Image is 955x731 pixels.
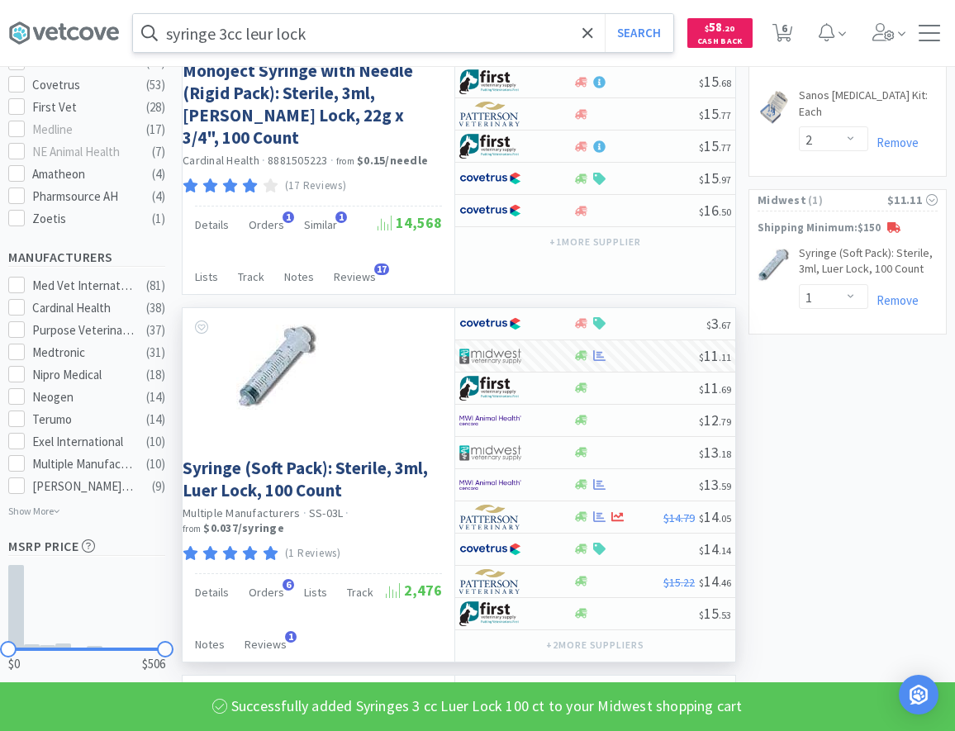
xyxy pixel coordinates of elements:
[459,569,521,594] img: f5e969b455434c6296c6d81ef179fa71_3.png
[262,153,265,168] span: ·
[285,631,297,643] span: 1
[699,572,731,591] span: 14
[152,477,165,496] div: ( 9 )
[8,248,165,267] h5: Manufacturers
[459,601,521,626] img: 67d67680309e4a0bb49a5ff0391dcc42_6.png
[32,454,135,474] div: Multiple Manufacturers
[32,164,135,184] div: Amatheon
[459,134,521,159] img: 67d67680309e4a0bb49a5ff0391dcc42_6.png
[386,581,442,600] span: 2,476
[459,102,521,126] img: f5e969b455434c6296c6d81ef179fa71_3.png
[868,292,919,308] a: Remove
[719,609,731,621] span: . 53
[719,415,731,428] span: . 79
[699,351,704,363] span: $
[285,545,341,562] p: (1 Reviews)
[32,97,135,117] div: First Vet
[766,28,800,43] a: 6
[304,585,327,600] span: Lists
[283,579,294,591] span: 6
[357,153,428,168] strong: $0.15 / needle
[538,634,653,657] button: +2more suppliers
[195,217,229,232] span: Details
[146,298,165,318] div: ( 38 )
[699,443,731,462] span: 13
[459,198,521,223] img: 77fca1acd8b6420a9015268ca798ef17_1.png
[183,153,259,168] a: Cardinal Health
[459,679,521,704] img: f6b2451649754179b5b4e0c70c3f7cb0_2.png
[146,365,165,385] div: ( 18 )
[32,343,135,363] div: Medtronic
[699,141,704,154] span: $
[195,637,225,652] span: Notes
[887,191,938,209] div: $11.11
[699,206,704,218] span: $
[663,510,695,525] span: $14.79
[459,344,521,368] img: 4dd14cff54a648ac9e977f0c5da9bc2e_5.png
[183,523,201,534] span: from
[284,269,314,284] span: Notes
[663,575,695,590] span: $15.22
[699,577,704,589] span: $
[699,544,704,557] span: $
[719,577,731,589] span: . 46
[699,383,704,396] span: $
[152,187,165,206] div: ( 4 )
[459,408,521,433] img: f6b2451649754179b5b4e0c70c3f7cb0_2.png
[8,537,165,556] h5: MSRP Price
[699,411,731,430] span: 12
[146,75,165,95] div: ( 53 )
[146,276,165,296] div: ( 81 )
[719,319,731,331] span: . 67
[335,211,347,223] span: 1
[8,654,20,674] span: $0
[152,142,165,162] div: ( 7 )
[699,346,731,365] span: 11
[8,499,60,519] p: Show More
[268,153,328,168] span: 8881505223
[699,104,731,123] span: 15
[719,351,731,363] span: . 11
[705,19,734,35] span: 58
[699,609,704,621] span: $
[378,213,442,232] span: 14,568
[706,319,711,331] span: $
[719,77,731,89] span: . 68
[719,173,731,186] span: . 97
[285,178,347,195] p: (17 Reviews)
[146,120,165,140] div: ( 17 )
[236,325,319,410] img: 6d4ab1eaadd14e48b23297ec1f9dba46_111618.jpeg
[459,311,521,336] img: 77fca1acd8b6420a9015268ca798ef17_1.png
[309,506,344,520] span: SS-03L
[32,187,135,206] div: Pharmsource AH
[758,191,806,209] span: Midwest
[699,72,731,91] span: 15
[152,164,165,184] div: ( 4 )
[330,153,334,168] span: ·
[699,136,731,155] span: 15
[32,75,135,95] div: Covetrus
[459,472,521,497] img: f6b2451649754179b5b4e0c70c3f7cb0_2.png
[799,245,938,284] a: Syringe (Soft Pack): Sterile, 3ml, Luer Lock, 100 Count
[459,376,521,401] img: 67d67680309e4a0bb49a5ff0391dcc42_6.png
[283,211,294,223] span: 1
[806,192,887,209] span: ( 1 )
[32,410,135,430] div: Terumo
[183,59,438,150] a: Monoject Syringe with Needle (Rigid Pack): Sterile, 3ml, [PERSON_NAME] Lock, 22g x 3/4", 100 Count
[32,120,135,140] div: Medline
[719,383,731,396] span: . 69
[195,585,229,600] span: Details
[146,454,165,474] div: ( 10 )
[605,14,673,52] button: Search
[146,410,165,430] div: ( 14 )
[699,539,731,558] span: 14
[541,230,649,254] button: +1more supplier
[32,387,135,407] div: Neogen
[459,69,521,94] img: 67d67680309e4a0bb49a5ff0391dcc42_6.png
[699,415,704,428] span: $
[699,480,704,492] span: $
[699,109,704,121] span: $
[719,206,731,218] span: . 50
[749,220,946,237] p: Shipping Minimum: $150
[758,249,790,282] img: 6d4ab1eaadd14e48b23297ec1f9dba46_111618.jpeg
